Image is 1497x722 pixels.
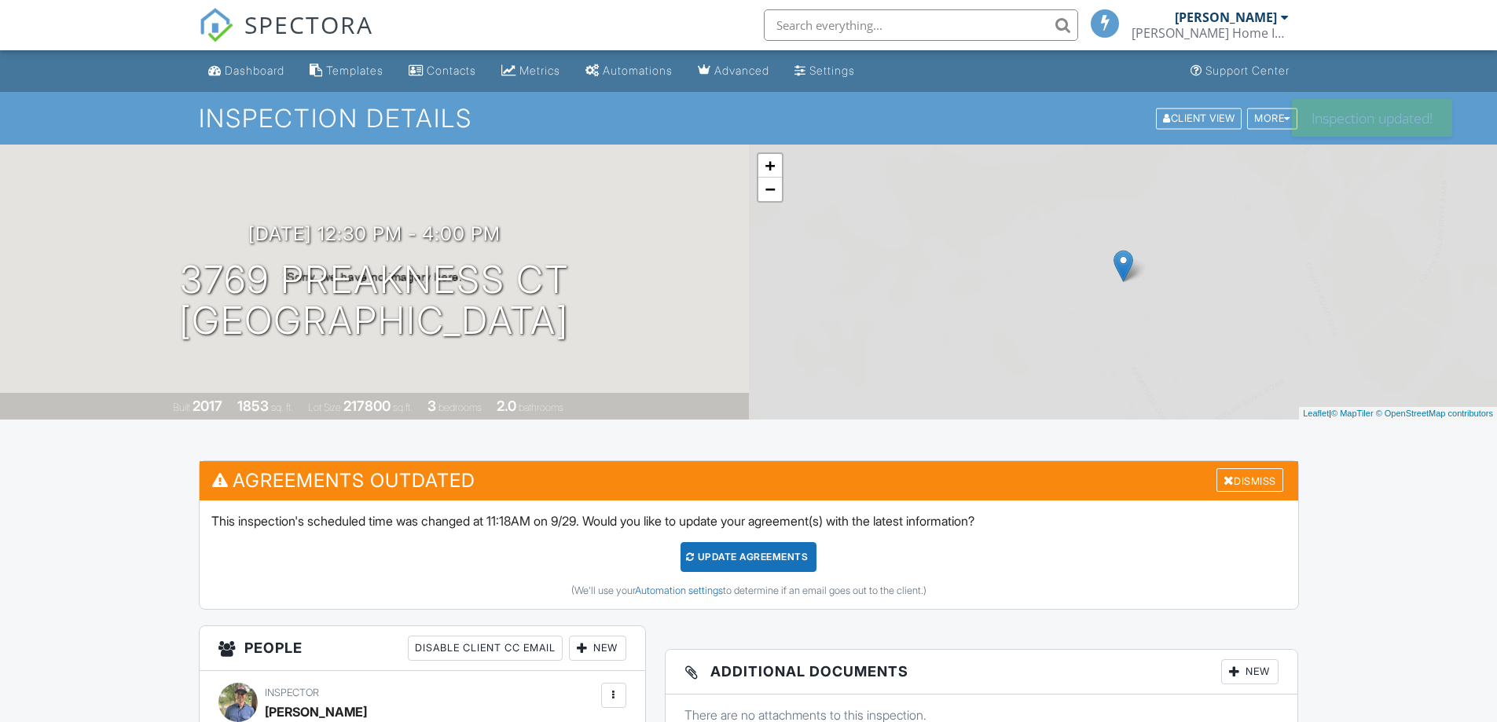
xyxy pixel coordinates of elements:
[692,57,776,86] a: Advanced
[1376,409,1493,418] a: © OpenStreetMap contributors
[1247,108,1297,129] div: More
[200,461,1298,500] h3: Agreements Outdated
[1175,9,1277,25] div: [PERSON_NAME]
[519,401,563,413] span: bathrooms
[1154,112,1246,123] a: Client View
[579,57,679,86] a: Automations (Basic)
[714,64,769,77] div: Advanced
[200,500,1298,609] div: This inspection's scheduled time was changed at 11:18AM on 9/29. Would you like to update your ag...
[758,178,782,201] a: Zoom out
[199,21,373,54] a: SPECTORA
[199,104,1299,132] h1: Inspection Details
[764,9,1078,41] input: Search everything...
[200,626,645,671] h3: People
[666,650,1298,695] h3: Additional Documents
[635,585,723,596] a: Automation settings
[427,398,436,414] div: 3
[438,401,482,413] span: bedrooms
[237,398,269,414] div: 1853
[393,401,413,413] span: sq.ft.
[326,64,383,77] div: Templates
[788,57,861,86] a: Settings
[1205,64,1290,77] div: Support Center
[343,398,391,414] div: 217800
[1299,407,1497,420] div: |
[248,223,501,244] h3: [DATE] 12:30 pm - 4:00 pm
[1156,108,1242,129] div: Client View
[225,64,284,77] div: Dashboard
[1216,468,1283,493] div: Dismiss
[681,542,816,572] div: Update Agreements
[308,401,341,413] span: Lot Size
[202,57,291,86] a: Dashboard
[303,57,390,86] a: Templates
[427,64,476,77] div: Contacts
[173,401,190,413] span: Built
[1132,25,1289,41] div: Fisher Home Inspections, LLC
[758,154,782,178] a: Zoom in
[408,636,563,661] div: Disable Client CC Email
[519,64,560,77] div: Metrics
[809,64,855,77] div: Settings
[1331,409,1374,418] a: © MapTiler
[1292,99,1452,137] div: Inspection updated!
[211,585,1286,597] div: (We'll use your to determine if an email goes out to the client.)
[1303,409,1329,418] a: Leaflet
[199,8,233,42] img: The Best Home Inspection Software - Spectora
[193,398,222,414] div: 2017
[1221,659,1279,684] div: New
[271,401,293,413] span: sq. ft.
[402,57,482,86] a: Contacts
[1184,57,1296,86] a: Support Center
[497,398,516,414] div: 2.0
[244,8,373,41] span: SPECTORA
[495,57,567,86] a: Metrics
[603,64,673,77] div: Automations
[179,259,569,343] h1: 3769 Preakness Ct [GEOGRAPHIC_DATA]
[569,636,626,661] div: New
[265,687,319,698] span: Inspector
